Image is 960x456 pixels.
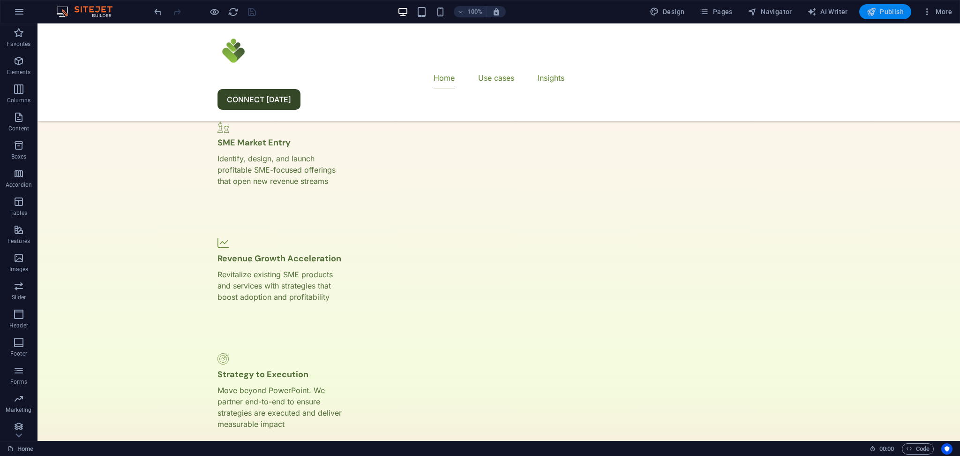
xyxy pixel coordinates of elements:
span: 00 00 [879,443,894,455]
span: Navigator [748,7,792,16]
h6: Session time [870,443,894,455]
button: Usercentrics [941,443,952,455]
span: Pages [699,7,732,16]
button: AI Writer [803,4,852,19]
p: Accordion [6,181,32,189]
button: Click here to leave preview mode and continue editing [209,6,220,17]
span: More [922,7,952,16]
button: Design [646,4,689,19]
h6: 100% [468,6,483,17]
button: More [919,4,956,19]
span: Code [906,443,930,455]
span: AI Writer [807,7,848,16]
button: reload [227,6,239,17]
span: Publish [867,7,904,16]
p: Columns [7,97,30,104]
div: Design (Ctrl+Alt+Y) [646,4,689,19]
img: Editor Logo [54,6,124,17]
p: Footer [10,350,27,357]
button: Navigator [744,4,796,19]
button: 100% [454,6,487,17]
span: : [886,445,887,452]
p: Favorites [7,40,30,48]
p: Content [8,125,29,132]
p: Boxes [11,153,27,160]
span: Design [650,7,685,16]
button: undo [152,6,164,17]
p: Images [9,266,29,273]
p: Elements [7,68,31,76]
p: Tables [10,209,27,217]
button: Pages [696,4,736,19]
p: Forms [10,378,27,386]
p: Marketing [6,406,31,414]
i: Reload page [228,7,239,17]
p: Features [7,237,30,245]
button: Publish [859,4,911,19]
i: On resize automatically adjust zoom level to fit chosen device. [492,8,501,16]
i: Undo: Change link (Ctrl+Z) [153,7,164,17]
a: Click to cancel selection. Double-click to open Pages [7,443,33,455]
p: Slider [12,294,26,301]
p: Header [9,322,28,329]
button: Code [902,443,934,455]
